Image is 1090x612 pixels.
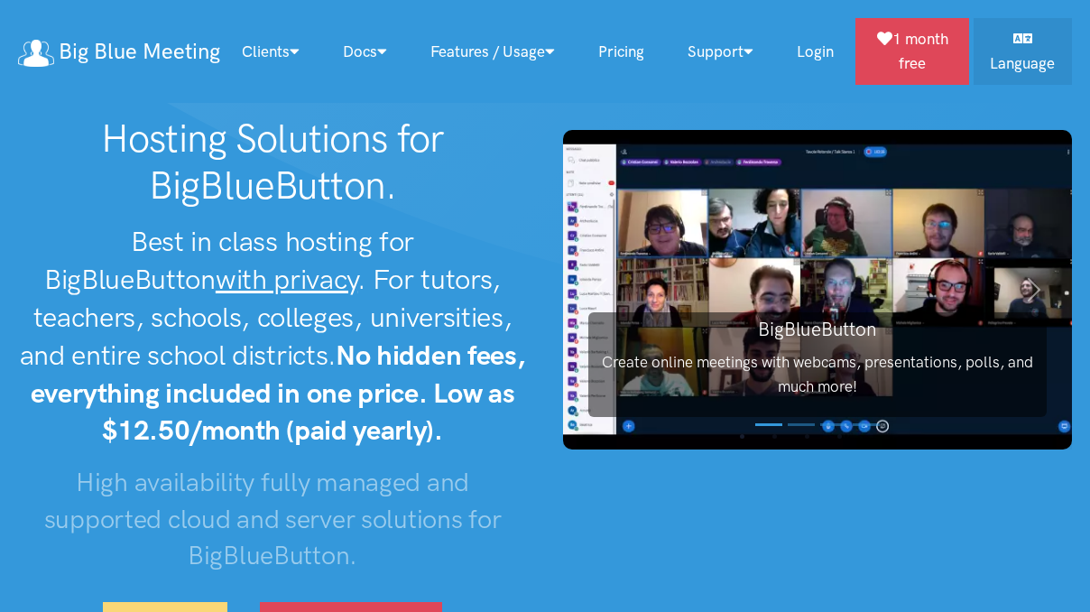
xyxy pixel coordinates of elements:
[775,32,855,71] a: Login
[563,130,1072,450] img: BigBlueButton screenshot
[18,464,527,573] h3: High availability fully managed and supported cloud and server solutions for BigBlueButton.
[18,223,527,450] h2: Best in class hosting for BigBlueButton . For tutors, teachers, schools, colleges, universities, ...
[220,32,321,71] a: Clients
[216,263,357,296] u: with privacy
[855,18,968,85] a: 1 month free
[588,316,1047,342] h3: BigBlueButton
[666,32,775,71] a: Support
[18,32,220,71] a: Big Blue Meeting
[18,116,527,209] h1: Hosting Solutions for BigBlueButton.
[321,32,409,71] a: Docs
[588,350,1047,399] p: Create online meetings with webcams, presentations, polls, and much more!
[18,40,54,67] img: logo
[577,32,666,71] a: Pricing
[409,32,577,71] a: Features / Usage
[31,338,526,448] strong: No hidden fees, everything included in one price. Low as $12.50/month (paid yearly).
[974,18,1072,85] a: Language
